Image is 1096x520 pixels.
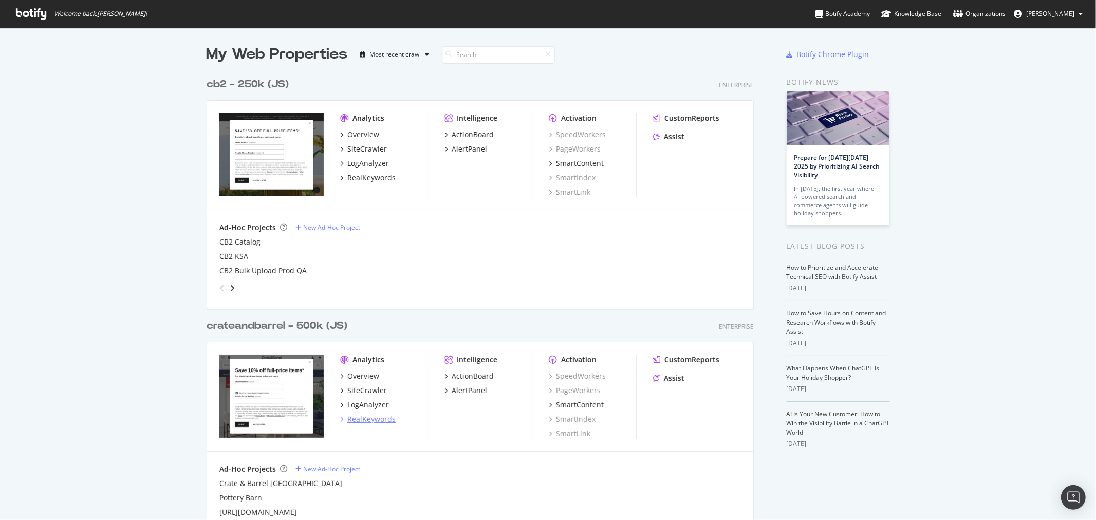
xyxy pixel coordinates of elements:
div: Knowledge Base [881,9,941,19]
div: Activation [561,355,597,365]
a: LogAnalyzer [340,158,389,169]
div: CustomReports [664,355,719,365]
a: AlertPanel [444,385,487,396]
div: SmartIndex [549,414,596,424]
a: ActionBoard [444,129,494,140]
div: [DATE] [787,384,890,394]
div: New Ad-Hoc Project [303,465,360,473]
div: Enterprise [719,81,754,89]
a: LogAnalyzer [340,400,389,410]
a: Overview [340,129,379,140]
div: SmartContent [556,158,604,169]
div: RealKeywords [347,173,396,183]
a: SpeedWorkers [549,129,606,140]
a: cb2 - 250k (JS) [207,77,293,92]
a: crateandbarrel - 500k (JS) [207,319,351,333]
div: Latest Blog Posts [787,240,890,252]
div: SmartContent [556,400,604,410]
div: CustomReports [664,113,719,123]
img: cb2.com [219,113,324,196]
div: Analytics [352,113,384,123]
div: angle-right [229,283,236,293]
a: Crate & Barrel [GEOGRAPHIC_DATA] [219,478,342,489]
a: New Ad-Hoc Project [295,223,360,232]
div: angle-left [215,280,229,296]
div: Botify Academy [815,9,870,19]
div: ActionBoard [452,371,494,381]
div: Analytics [352,355,384,365]
div: Intelligence [457,113,497,123]
div: Botify Chrome Plugin [797,49,869,60]
div: Assist [664,132,684,142]
a: AlertPanel [444,144,487,154]
div: RealKeywords [347,414,396,424]
div: [DATE] [787,439,890,449]
div: Activation [561,113,597,123]
a: PageWorkers [549,385,601,396]
a: How to Prioritize and Accelerate Technical SEO with Botify Assist [787,263,879,281]
div: Open Intercom Messenger [1061,485,1086,510]
span: Heather Cordonnier [1026,9,1074,18]
a: SmartLink [549,187,590,197]
div: Overview [347,371,379,381]
a: Assist [653,373,684,383]
a: New Ad-Hoc Project [295,465,360,473]
div: Assist [664,373,684,383]
a: CB2 Catalog [219,237,261,247]
div: AlertPanel [452,385,487,396]
div: SiteCrawler [347,144,387,154]
a: SmartContent [549,400,604,410]
a: RealKeywords [340,173,396,183]
div: Organizations [953,9,1006,19]
a: CB2 KSA [219,251,248,262]
a: CustomReports [653,355,719,365]
a: SmartLink [549,429,590,439]
div: My Web Properties [207,44,348,65]
a: SpeedWorkers [549,371,606,381]
img: Prepare for Black Friday 2025 by Prioritizing AI Search Visibility [787,91,889,145]
a: RealKeywords [340,414,396,424]
div: [DATE] [787,284,890,293]
div: LogAnalyzer [347,158,389,169]
div: ActionBoard [452,129,494,140]
a: What Happens When ChatGPT Is Your Holiday Shopper? [787,364,880,382]
div: LogAnalyzer [347,400,389,410]
a: Botify Chrome Plugin [787,49,869,60]
div: Intelligence [457,355,497,365]
span: Welcome back, [PERSON_NAME] ! [54,10,147,18]
div: AlertPanel [452,144,487,154]
div: Ad-Hoc Projects [219,464,276,474]
div: Botify news [787,77,890,88]
button: [PERSON_NAME] [1006,6,1091,22]
a: Pottery Barn [219,493,262,503]
a: Prepare for [DATE][DATE] 2025 by Prioritizing AI Search Visibility [794,153,880,179]
a: SmartContent [549,158,604,169]
div: New Ad-Hoc Project [303,223,360,232]
div: Overview [347,129,379,140]
a: SiteCrawler [340,385,387,396]
a: Assist [653,132,684,142]
a: CB2 Bulk Upload Prod QA [219,266,307,276]
a: SmartIndex [549,173,596,183]
a: PageWorkers [549,144,601,154]
img: crateandbarrel.com [219,355,324,438]
div: [DATE] [787,339,890,348]
a: [URL][DOMAIN_NAME] [219,507,297,517]
a: CustomReports [653,113,719,123]
a: SiteCrawler [340,144,387,154]
button: Most recent crawl [356,46,434,63]
div: crateandbarrel - 500k (JS) [207,319,347,333]
a: AI Is Your New Customer: How to Win the Visibility Battle in a ChatGPT World [787,410,890,437]
a: ActionBoard [444,371,494,381]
